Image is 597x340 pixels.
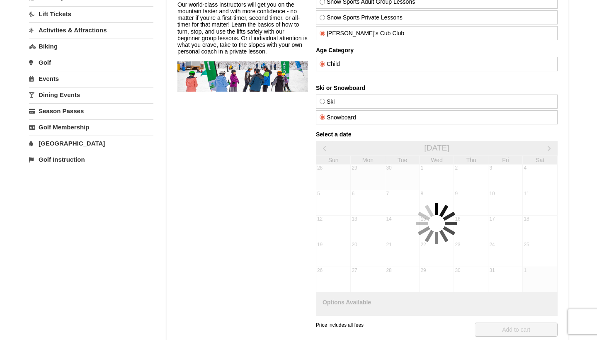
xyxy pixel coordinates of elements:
[29,71,153,86] a: Events
[29,136,153,151] a: [GEOGRAPHIC_DATA]
[29,39,153,54] a: Biking
[29,103,153,119] a: Season Passes
[29,55,153,70] a: Golf
[29,6,153,22] a: Lift Tickets
[29,22,153,38] a: Activities & Attractions
[29,87,153,102] a: Dining Events
[29,119,153,135] a: Golf Membership
[29,152,153,167] a: Golf Instruction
